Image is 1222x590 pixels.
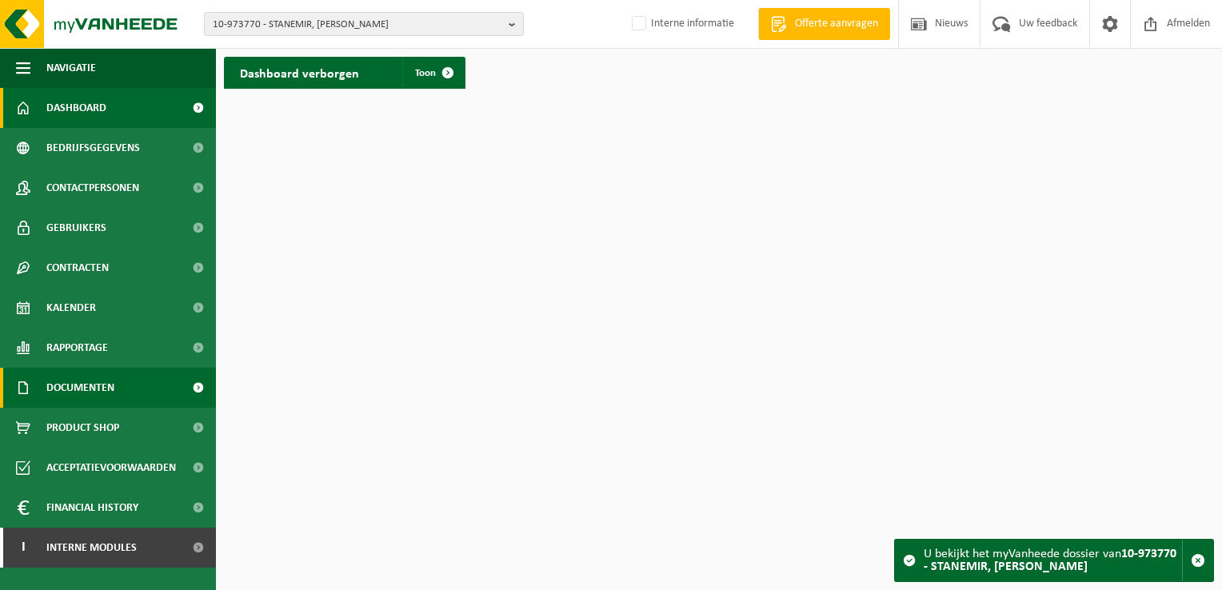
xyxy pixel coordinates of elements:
h2: Dashboard verborgen [224,57,375,88]
span: Toon [415,68,436,78]
span: I [16,528,30,568]
span: Contracten [46,248,109,288]
button: 10-973770 - STANEMIR, [PERSON_NAME] [204,12,524,36]
span: Contactpersonen [46,168,139,208]
a: Offerte aanvragen [758,8,890,40]
span: Documenten [46,368,114,408]
span: Acceptatievoorwaarden [46,448,176,488]
span: Dashboard [46,88,106,128]
span: Offerte aanvragen [791,16,882,32]
span: Kalender [46,288,96,328]
span: Bedrijfsgegevens [46,128,140,168]
span: Gebruikers [46,208,106,248]
span: Navigatie [46,48,96,88]
span: Interne modules [46,528,137,568]
label: Interne informatie [629,12,734,36]
span: Product Shop [46,408,119,448]
span: Rapportage [46,328,108,368]
a: Toon [402,57,464,89]
span: 10-973770 - STANEMIR, [PERSON_NAME] [213,13,502,37]
div: U bekijkt het myVanheede dossier van [924,540,1182,581]
span: Financial History [46,488,138,528]
strong: 10-973770 - STANEMIR, [PERSON_NAME] [924,548,1176,573]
